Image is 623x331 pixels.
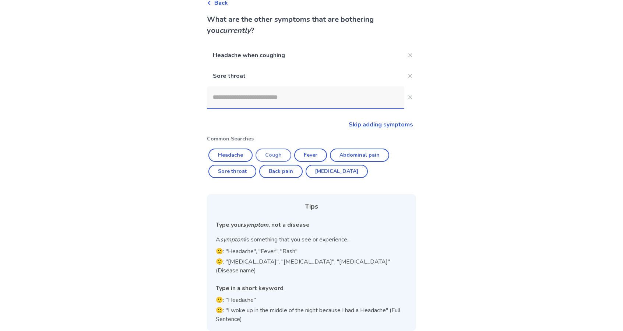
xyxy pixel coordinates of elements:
p: Common Searches [207,135,416,143]
p: Sore throat [207,66,404,86]
p: A is something that you see or experience. [216,235,407,244]
button: Abdominal pain [330,149,389,162]
div: Type in a short keyword [216,284,407,293]
a: Skip adding symptoms [349,121,413,129]
p: Headache when coughing [207,45,404,66]
i: symptom [243,221,268,229]
button: Close [404,70,416,82]
i: currently [219,25,251,35]
button: Headache [208,149,253,162]
input: Close [207,86,404,108]
div: Tips [216,202,407,212]
p: 🙂: "Headache" [216,296,407,304]
p: What are the other symptoms that are bothering you ? [207,14,416,36]
button: Fever [294,149,327,162]
button: Cough [256,149,291,162]
p: 🙁: "I woke up in the middle of the night because I had a Headache" (Full Sentence) [216,306,407,324]
button: Sore throat [208,165,256,178]
button: [MEDICAL_DATA] [306,165,368,178]
p: 🙂: "Headache", "Fever", "Rash" [216,247,407,256]
p: 🙁: "[MEDICAL_DATA]", "[MEDICAL_DATA]", "[MEDICAL_DATA]" (Disease name) [216,257,407,275]
button: Back pain [259,165,303,178]
i: symptom [220,236,245,244]
button: Close [404,49,416,61]
div: Type your , not a disease [216,220,407,229]
button: Close [404,91,416,103]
